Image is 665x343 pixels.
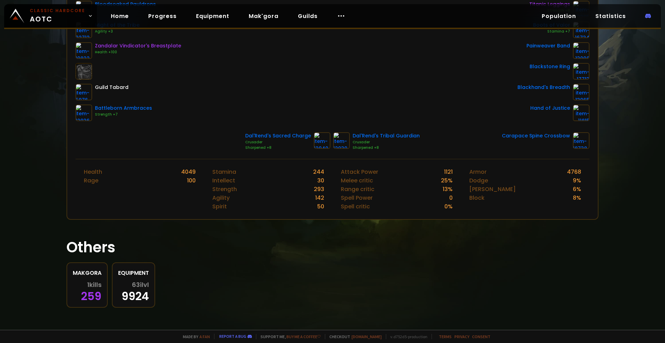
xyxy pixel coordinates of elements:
[530,63,570,70] div: Blackstone Ring
[573,176,581,185] div: 9 %
[353,139,420,145] div: Crusader
[502,132,570,139] div: Carapace Spine Crossbow
[181,168,196,176] div: 4049
[533,29,570,34] div: Stamina +7
[286,334,321,339] a: Buy me a coffee
[212,168,236,176] div: Stamina
[76,105,92,121] img: item-12936
[341,193,373,202] div: Spell Power
[4,4,97,28] a: Classic HardcoreAOTC
[30,8,85,24] span: AOTC
[444,168,453,176] div: 1121
[73,281,101,301] div: 259
[353,132,420,139] div: Dal'Rend's Tribal Guardian
[315,193,324,202] div: 142
[573,21,589,38] img: item-16734
[573,42,589,59] img: item-13098
[386,334,427,339] span: v. d752d5 - production
[573,132,589,149] img: item-18738
[529,1,570,8] div: Titanic Leggings
[143,9,182,23] a: Progress
[76,42,92,59] img: item-19822
[314,132,330,149] img: item-12940
[526,42,570,49] div: Painweaver Band
[118,281,149,301] div: 9924
[292,9,323,23] a: Guilds
[199,334,210,339] a: a fan
[353,145,420,151] div: Sharpened +8
[573,84,589,100] img: item-13965
[341,168,378,176] div: Attack Power
[84,176,98,185] div: Rage
[76,84,92,100] img: item-5976
[317,202,324,211] div: 50
[212,202,227,211] div: Spirit
[212,185,237,193] div: Strength
[95,1,156,8] div: Bloodsoaked Pauldrons
[95,42,181,49] div: Zandalar Vindicator's Breastplate
[449,193,453,202] div: 0
[444,202,453,211] div: 0 %
[73,269,101,277] div: Makgora
[517,84,570,91] div: Blackhand's Breadth
[567,168,581,176] div: 4768
[314,185,324,193] div: 293
[352,334,382,339] a: [DOMAIN_NAME]
[341,185,374,193] div: Range critic
[333,132,350,149] img: item-12939
[256,334,321,339] span: Support me,
[469,176,488,185] div: Dodge
[95,112,152,117] div: Strength +7
[454,334,469,339] a: Privacy
[95,84,128,91] div: Guild Tabard
[317,176,324,185] div: 30
[573,193,581,202] div: 8 %
[245,145,311,151] div: Sharpened +8
[95,49,181,55] div: Health +100
[179,334,210,339] span: Made by
[469,185,516,193] div: [PERSON_NAME]
[573,63,589,80] img: item-17713
[590,9,631,23] a: Statistics
[469,193,485,202] div: Block
[573,105,589,121] img: item-11815
[341,202,370,211] div: Spell critic
[112,262,155,308] a: Equipment63ilvl9924
[469,168,487,176] div: Armor
[187,176,196,185] div: 100
[95,29,140,34] div: Agility +3
[530,105,570,112] div: Hand of Justice
[472,334,490,339] a: Consent
[245,132,311,139] div: Dal'Rend's Sacred Charge
[245,139,311,145] div: Crusader
[219,334,246,339] a: Report a bug
[341,176,373,185] div: Melee critic
[66,262,108,308] a: Makgora1kills259
[325,334,382,339] span: Checkout
[87,281,101,288] span: 1 kills
[105,9,134,23] a: Home
[190,9,235,23] a: Equipment
[132,281,149,288] span: 63 ilvl
[30,8,85,14] small: Classic Hardcore
[118,269,149,277] div: Equipment
[243,9,284,23] a: Mak'gora
[573,185,581,193] div: 6 %
[441,176,453,185] div: 25 %
[95,105,152,112] div: Battleborn Armbraces
[84,168,102,176] div: Health
[212,176,235,185] div: Intellect
[313,168,324,176] div: 244
[536,9,582,23] a: Population
[439,334,452,339] a: Terms
[212,193,230,202] div: Agility
[443,185,453,193] div: 13 %
[76,21,92,38] img: item-22712
[66,236,598,258] h1: Others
